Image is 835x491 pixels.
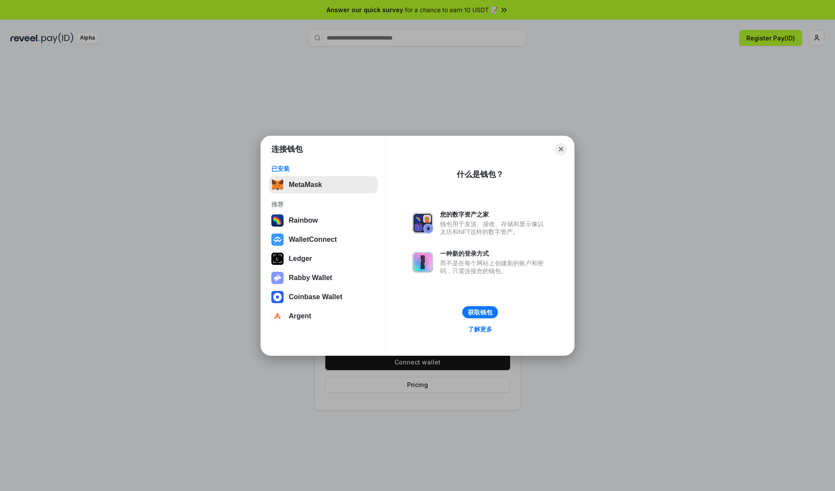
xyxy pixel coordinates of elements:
[289,236,337,244] div: WalletConnect
[440,220,548,236] div: 钱包用于发送、接收、存储和显示像以太坊和NFT这样的数字资产。
[269,231,378,248] button: WalletConnect
[440,210,548,218] div: 您的数字资产之家
[462,306,498,318] button: 获取钱包
[271,200,375,208] div: 推荐
[468,325,492,333] div: 了解更多
[412,213,433,234] img: svg+xml,%3Csvg%20xmlns%3D%22http%3A%2F%2Fwww.w3.org%2F2000%2Fsvg%22%20fill%3D%22none%22%20viewBox...
[269,288,378,306] button: Coinbase Wallet
[289,274,332,282] div: Rabby Wallet
[271,253,284,265] img: svg+xml,%3Csvg%20xmlns%3D%22http%3A%2F%2Fwww.w3.org%2F2000%2Fsvg%22%20width%3D%2228%22%20height%3...
[555,143,567,155] button: Close
[269,269,378,287] button: Rabby Wallet
[289,312,311,320] div: Argent
[271,310,284,322] img: svg+xml,%3Csvg%20width%3D%2228%22%20height%3D%2228%22%20viewBox%3D%220%200%2028%2028%22%20fill%3D...
[440,259,548,275] div: 而不是在每个网站上创建新的账户和密码，只需连接您的钱包。
[271,165,375,173] div: 已安装
[289,293,342,301] div: Coinbase Wallet
[271,234,284,246] img: svg+xml,%3Csvg%20width%3D%2228%22%20height%3D%2228%22%20viewBox%3D%220%200%2028%2028%22%20fill%3D...
[269,250,378,267] button: Ledger
[463,324,498,335] a: 了解更多
[269,176,378,194] button: MetaMask
[289,181,322,189] div: MetaMask
[271,291,284,303] img: svg+xml,%3Csvg%20width%3D%2228%22%20height%3D%2228%22%20viewBox%3D%220%200%2028%2028%22%20fill%3D...
[269,212,378,229] button: Rainbow
[412,252,433,273] img: svg+xml,%3Csvg%20xmlns%3D%22http%3A%2F%2Fwww.w3.org%2F2000%2Fsvg%22%20fill%3D%22none%22%20viewBox...
[289,255,312,263] div: Ledger
[269,307,378,325] button: Argent
[289,217,318,224] div: Rainbow
[271,214,284,227] img: svg+xml,%3Csvg%20width%3D%22120%22%20height%3D%22120%22%20viewBox%3D%220%200%20120%20120%22%20fil...
[271,179,284,191] img: svg+xml,%3Csvg%20fill%3D%22none%22%20height%3D%2233%22%20viewBox%3D%220%200%2035%2033%22%20width%...
[457,169,504,180] div: 什么是钱包？
[440,250,548,257] div: 一种新的登录方式
[271,144,303,154] h1: 连接钱包
[468,308,492,316] div: 获取钱包
[271,272,284,284] img: svg+xml,%3Csvg%20xmlns%3D%22http%3A%2F%2Fwww.w3.org%2F2000%2Fsvg%22%20fill%3D%22none%22%20viewBox...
